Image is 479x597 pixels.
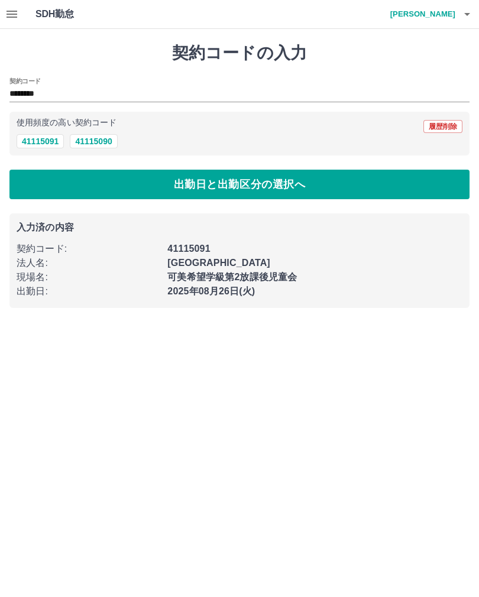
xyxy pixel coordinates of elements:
[17,284,160,298] p: 出勤日 :
[70,134,117,148] button: 41115090
[9,43,470,63] h1: 契約コードの入力
[9,170,470,199] button: 出勤日と出勤区分の選択へ
[17,134,64,148] button: 41115091
[17,223,462,232] p: 入力済の内容
[17,270,160,284] p: 現場名 :
[167,272,297,282] b: 可美希望学級第2放課後児童会
[17,119,116,127] p: 使用頻度の高い契約コード
[9,76,41,86] h2: 契約コード
[167,286,255,296] b: 2025年08月26日(火)
[17,256,160,270] p: 法人名 :
[167,258,270,268] b: [GEOGRAPHIC_DATA]
[17,242,160,256] p: 契約コード :
[423,120,462,133] button: 履歴削除
[167,244,210,254] b: 41115091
